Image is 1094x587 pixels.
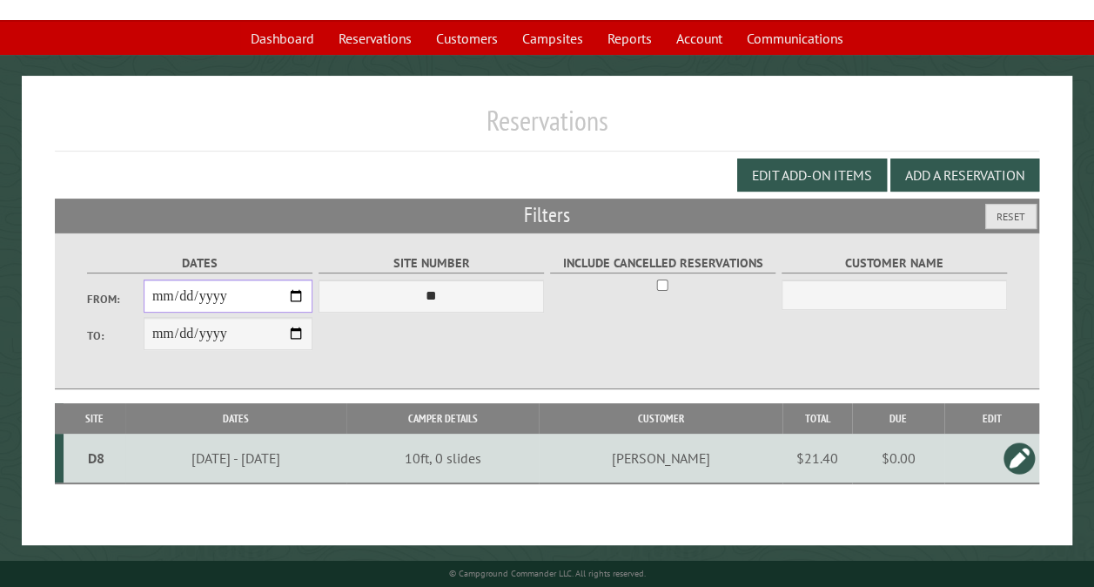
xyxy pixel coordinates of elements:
[240,22,325,55] a: Dashboard
[87,291,144,307] label: From:
[737,159,887,192] button: Edit Add-on Items
[539,434,782,483] td: [PERSON_NAME]
[64,403,125,434] th: Site
[852,434,944,483] td: $0.00
[782,253,1007,273] label: Customer Name
[512,22,594,55] a: Campsites
[736,22,854,55] a: Communications
[782,434,852,483] td: $21.40
[125,403,346,434] th: Dates
[890,159,1039,192] button: Add a Reservation
[782,403,852,434] th: Total
[346,434,539,483] td: 10ft, 0 slides
[666,22,733,55] a: Account
[346,403,539,434] th: Camper Details
[70,449,123,467] div: D8
[55,199,1039,232] h2: Filters
[128,449,344,467] div: [DATE] - [DATE]
[449,568,646,579] small: © Campground Commander LLC. All rights reserved.
[944,403,1039,434] th: Edit
[87,253,312,273] label: Dates
[87,327,144,344] label: To:
[550,253,775,273] label: Include Cancelled Reservations
[852,403,944,434] th: Due
[55,104,1039,152] h1: Reservations
[328,22,422,55] a: Reservations
[985,204,1037,229] button: Reset
[539,403,782,434] th: Customer
[426,22,508,55] a: Customers
[319,253,544,273] label: Site Number
[597,22,662,55] a: Reports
